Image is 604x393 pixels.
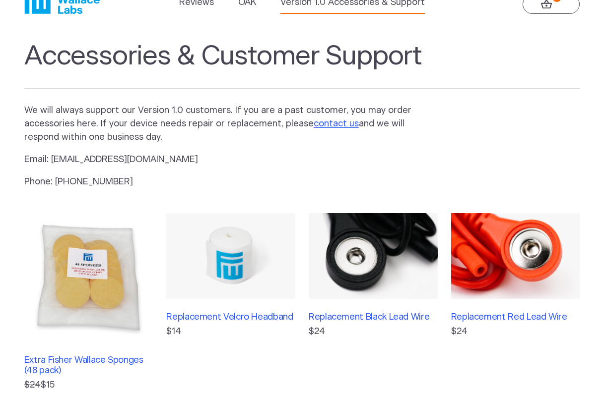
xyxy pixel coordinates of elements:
img: Replacement Red Lead Wire [451,213,580,299]
a: Extra Fisher Wallace Sponges (48 pack) $24$15 [24,213,153,392]
a: Replacement Black Lead Wire$24 [309,213,438,392]
h3: Replacement Black Lead Wire [309,312,438,323]
p: $15 [24,379,153,392]
img: Replacement Velcro Headband [166,213,295,299]
img: Replacement Black Lead Wire [309,213,438,299]
h1: Accessories & Customer Support [24,41,580,89]
p: Email: [EMAIL_ADDRESS][DOMAIN_NAME] [24,153,429,167]
p: Phone: [PHONE_NUMBER] [24,175,429,189]
h3: Extra Fisher Wallace Sponges (48 pack) [24,355,153,377]
p: $24 [309,325,438,338]
p: $14 [166,325,295,338]
a: Replacement Velcro Headband$14 [166,213,295,392]
p: $24 [451,325,580,338]
h3: Replacement Velcro Headband [166,312,295,323]
a: Replacement Red Lead Wire$24 [451,213,580,392]
img: Extra Fisher Wallace Sponges (48 pack) [24,213,153,342]
h3: Replacement Red Lead Wire [451,312,580,323]
s: $24 [24,381,41,390]
p: We will always support our Version 1.0 customers. If you are a past customer, you may order acces... [24,104,429,144]
a: contact us [314,119,359,128]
